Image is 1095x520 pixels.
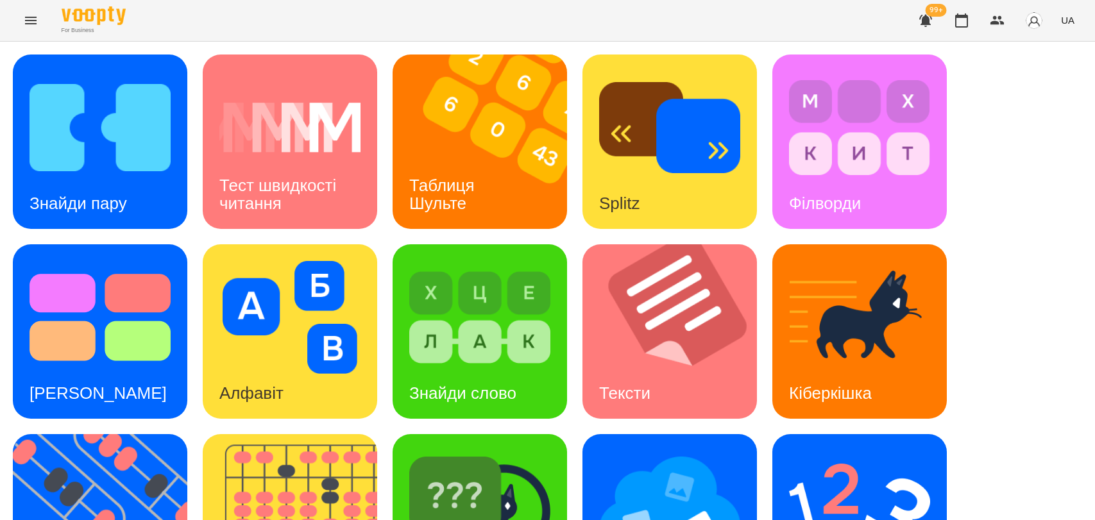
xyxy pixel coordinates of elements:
a: ФілвордиФілворди [772,55,947,229]
a: Таблиця ШультеТаблиця Шульте [393,55,567,229]
a: Тест швидкості читанняТест швидкості читання [203,55,377,229]
a: Знайди паруЗнайди пару [13,55,187,229]
img: Філворди [789,71,930,184]
h3: Філворди [789,194,861,213]
a: SplitzSplitz [582,55,757,229]
a: КіберкішкаКіберкішка [772,244,947,419]
img: Тест Струпа [30,261,171,374]
button: Menu [15,5,46,36]
a: Знайди словоЗнайди слово [393,244,567,419]
h3: Кіберкішка [789,383,872,403]
a: Тест Струпа[PERSON_NAME] [13,244,187,419]
h3: [PERSON_NAME] [30,383,167,403]
h3: Splitz [599,194,640,213]
img: Voopty Logo [62,6,126,25]
img: Тексти [582,244,773,419]
span: For Business [62,26,126,35]
img: Кіберкішка [789,261,930,374]
span: 99+ [926,4,947,17]
img: avatar_s.png [1025,12,1043,29]
a: ТекстиТексти [582,244,757,419]
img: Тест швидкості читання [219,71,361,184]
h3: Таблиця Шульте [409,176,479,212]
img: Знайди слово [409,261,550,374]
span: UA [1061,13,1074,27]
h3: Тексти [599,383,650,403]
img: Алфавіт [219,261,361,374]
button: UA [1056,8,1080,32]
h3: Тест швидкості читання [219,176,341,212]
a: АлфавітАлфавіт [203,244,377,419]
h3: Знайди слово [409,383,516,403]
img: Знайди пару [30,71,171,184]
img: Splitz [599,71,740,184]
img: Таблиця Шульте [393,55,583,229]
h3: Алфавіт [219,383,284,403]
h3: Знайди пару [30,194,127,213]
